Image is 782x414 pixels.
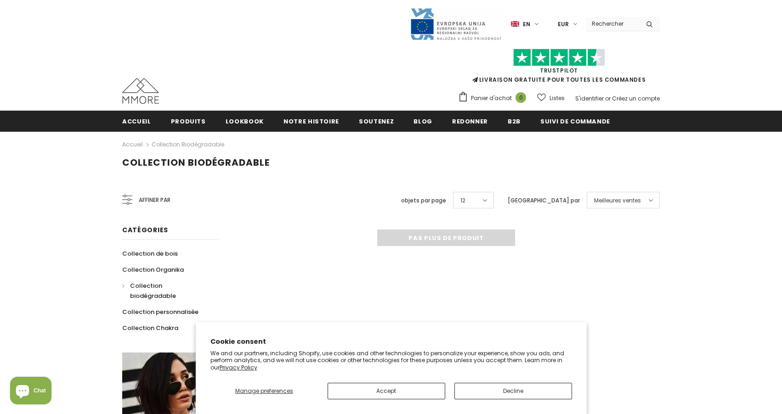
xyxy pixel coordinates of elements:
input: Search Site [586,17,639,30]
a: Privacy Policy [220,364,257,371]
a: Redonner [452,111,488,131]
a: Lookbook [226,111,264,131]
label: objets par page [401,196,446,205]
a: Accueil [122,139,143,150]
a: Collection biodégradable [152,140,224,148]
span: LIVRAISON GRATUITE POUR TOUTES LES COMMANDES [458,53,660,84]
a: Suivi de commande [540,111,610,131]
span: Notre histoire [283,117,339,126]
span: Collection biodégradable [122,156,270,169]
button: Manage preferences [210,383,318,399]
a: Accueil [122,111,151,131]
a: Collection Chakra [122,320,178,336]
span: 0 [516,92,526,103]
a: Javni Razpis [410,20,502,28]
button: Decline [454,383,572,399]
span: B2B [508,117,521,126]
a: B2B [508,111,521,131]
a: TrustPilot [540,67,578,74]
a: soutenez [359,111,394,131]
span: en [523,20,530,29]
a: Listes [537,90,565,106]
span: Lookbook [226,117,264,126]
img: Javni Razpis [410,7,502,41]
span: Collection de bois [122,249,178,258]
a: Produits [171,111,206,131]
p: We and our partners, including Shopify, use cookies and other technologies to personalize your ex... [210,350,572,371]
span: Redonner [452,117,488,126]
h2: Cookie consent [210,337,572,347]
span: Catégories [122,225,168,235]
span: soutenez [359,117,394,126]
a: Collection Organika [122,262,184,278]
img: Faites confiance aux étoiles pilotes [513,49,605,67]
span: Manage preferences [235,387,293,395]
span: Suivi de commande [540,117,610,126]
a: Collection biodégradable [122,278,209,304]
span: Collection Organika [122,265,184,274]
span: or [605,95,611,102]
span: Listes [550,94,565,103]
span: 12 [460,196,465,205]
a: Blog [414,111,432,131]
img: Cas MMORE [122,78,159,104]
span: Panier d'achat [471,94,512,103]
span: EUR [558,20,569,29]
a: Collection personnalisée [122,304,198,320]
a: Notre histoire [283,111,339,131]
span: Affiner par [139,195,170,205]
span: Collection biodégradable [130,281,176,300]
img: i-lang-1.png [511,20,519,28]
span: Accueil [122,117,151,126]
span: Collection personnalisée [122,308,198,316]
a: Collection de bois [122,246,178,262]
a: Créez un compte [612,95,660,102]
span: Blog [414,117,432,126]
span: Meilleures ventes [594,196,641,205]
button: Accept [328,383,445,399]
inbox-online-store-chat: Shopify online store chat [7,377,54,407]
label: [GEOGRAPHIC_DATA] par [508,196,580,205]
span: Collection Chakra [122,324,178,332]
a: S'identifier [575,95,604,102]
a: Panier d'achat 0 [458,91,531,105]
span: Produits [171,117,206,126]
